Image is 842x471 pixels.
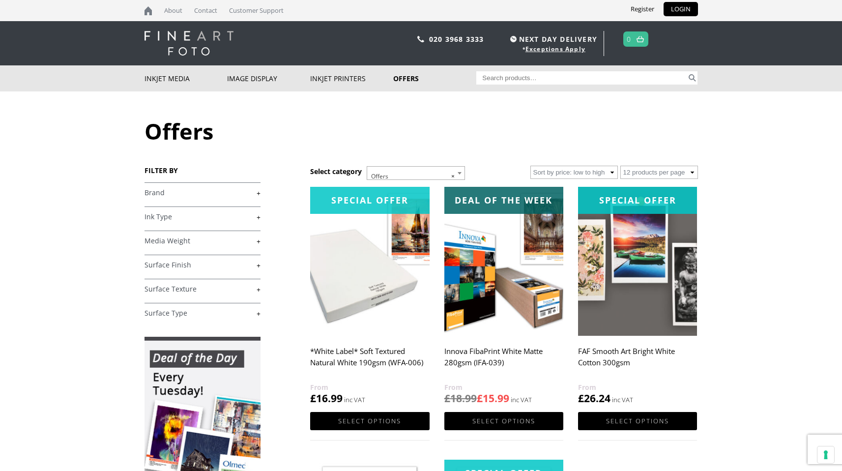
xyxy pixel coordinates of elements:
[417,36,424,42] img: phone.svg
[145,212,261,222] a: +
[444,391,477,405] bdi: 18.99
[310,412,429,430] a: Select options for “*White Label* Soft Textured Natural White 190gsm (WFA-006)”
[627,32,631,46] a: 0
[145,31,233,56] img: logo-white.svg
[525,45,585,53] a: Exceptions Apply
[310,187,429,336] img: *White Label* Soft Textured Natural White 190gsm (WFA-006)
[444,187,563,336] img: Innova FibaPrint White Matte 280gsm (IFA-039)
[508,33,597,45] span: NEXT DAY DELIVERY
[578,412,697,430] a: Select options for “FAF Smooth Art Bright White Cotton 300gsm”
[687,71,698,85] button: Search
[145,182,261,202] h4: Brand
[145,206,261,226] h4: Ink Type
[477,391,509,405] bdi: 15.99
[510,36,517,42] img: time.svg
[444,412,563,430] a: Select options for “Innova FibaPrint White Matte 280gsm (IFA-039)”
[145,255,261,274] h4: Surface Finish
[145,166,261,175] h3: FILTER BY
[578,391,584,405] span: £
[310,342,429,382] h2: *White Label* Soft Textured Natural White 190gsm (WFA-006)
[145,231,261,250] h4: Media Weight
[145,65,228,91] a: Inkjet Media
[578,391,610,405] bdi: 26.24
[578,187,697,406] a: Special OfferFAF Smooth Art Bright White Cotton 300gsm £26.24
[310,65,393,91] a: Inkjet Printers
[145,188,261,198] a: +
[145,309,261,318] a: +
[476,71,687,85] input: Search products…
[227,65,310,91] a: Image Display
[310,187,429,406] a: Special Offer*White Label* Soft Textured Natural White 190gsm (WFA-006) £16.99
[145,261,261,270] a: +
[623,2,662,16] a: Register
[637,36,644,42] img: basket.svg
[310,187,429,214] div: Special Offer
[578,187,697,336] img: FAF Smooth Art Bright White Cotton 300gsm
[429,34,484,44] a: 020 3968 3333
[664,2,698,16] a: LOGIN
[310,391,343,405] bdi: 16.99
[367,167,465,186] span: Offers
[444,391,450,405] span: £
[451,170,455,183] span: ×
[530,166,618,179] select: Shop order
[444,187,563,406] a: Deal of the week Innova FibaPrint White Matte 280gsm (IFA-039) £18.99£15.99
[145,285,261,294] a: +
[393,65,476,91] a: Offers
[310,391,316,405] span: £
[817,446,834,463] button: Your consent preferences for tracking technologies
[444,187,563,214] div: Deal of the week
[477,391,483,405] span: £
[578,342,697,382] h2: FAF Smooth Art Bright White Cotton 300gsm
[145,279,261,298] h4: Surface Texture
[145,236,261,246] a: +
[145,116,698,146] h1: Offers
[367,166,465,180] span: Offers
[578,187,697,214] div: Special Offer
[145,303,261,323] h4: Surface Type
[444,342,563,382] h2: Innova FibaPrint White Matte 280gsm (IFA-039)
[310,167,362,176] h3: Select category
